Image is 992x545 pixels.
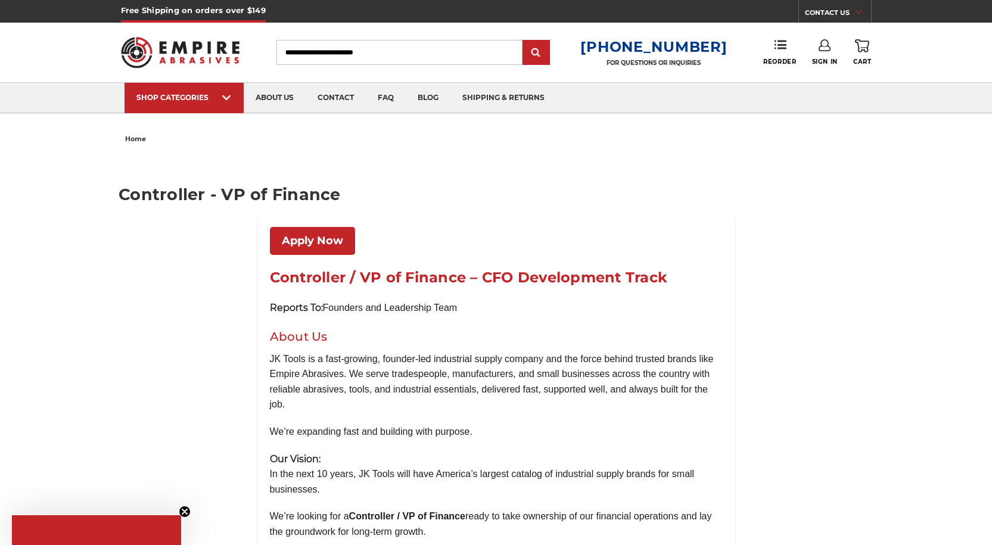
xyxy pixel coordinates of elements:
p: We’re looking for a ready to take ownership of our financial operations and lay the groundwork fo... [270,509,723,539]
a: Apply Now [270,227,355,255]
a: faq [366,83,406,113]
span: home [125,135,146,143]
a: Cart [853,39,871,66]
p: JK Tools is a fast-growing, founder-led industrial supply company and the force behind trusted br... [270,351,723,412]
span: Reorder [763,58,796,66]
a: blog [406,83,450,113]
span: Cart [853,58,871,66]
h1: Controller / VP of Finance – CFO Development Track [270,267,723,288]
h1: Controller - VP of Finance [119,186,873,203]
p: Founders and Leadership Team [270,300,723,316]
div: SHOP CATEGORIES [136,93,232,102]
span: Sign In [812,58,838,66]
p: FOR QUESTIONS OR INQUIRIES [580,59,727,67]
strong: Our Vision: [270,453,321,465]
p: We’re expanding fast and building with purpose. [270,424,723,440]
img: Empire Abrasives [121,29,240,76]
p: In the next 10 years, JK Tools will have America’s largest catalog of industrial supply brands fo... [270,451,723,497]
a: Reorder [763,39,796,65]
a: contact [306,83,366,113]
a: [PHONE_NUMBER] [580,38,727,55]
button: Close teaser [179,506,191,518]
strong: Reports To: [270,302,323,313]
a: shipping & returns [450,83,556,113]
b: Controller / VP of Finance [349,511,465,521]
input: Submit [524,41,548,65]
a: about us [244,83,306,113]
h2: About Us [270,328,723,345]
div: Close teaser [12,515,181,545]
a: CONTACT US [805,6,871,23]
